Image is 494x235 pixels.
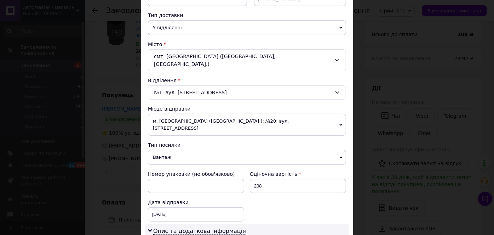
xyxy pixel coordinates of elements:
span: У відділенні [148,20,346,35]
span: Місце відправки [148,106,191,112]
div: смт. [GEOGRAPHIC_DATA] ([GEOGRAPHIC_DATA], [GEOGRAPHIC_DATA].) [148,49,346,71]
div: Номер упаковки (не обов'язково) [148,170,244,178]
span: Тип доставки [148,12,183,18]
span: Тип посилки [148,142,180,148]
div: Дата відправки [148,199,244,206]
div: Місто [148,41,346,48]
div: №1: вул. [STREET_ADDRESS] [148,85,346,100]
div: Відділення [148,77,346,84]
div: Оціночна вартість [250,170,346,178]
span: м. [GEOGRAPHIC_DATA] ([GEOGRAPHIC_DATA].): №20: вул. [STREET_ADDRESS] [148,114,346,136]
span: Вантаж [148,150,346,165]
span: Опис та додаткова інформація [153,228,246,235]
